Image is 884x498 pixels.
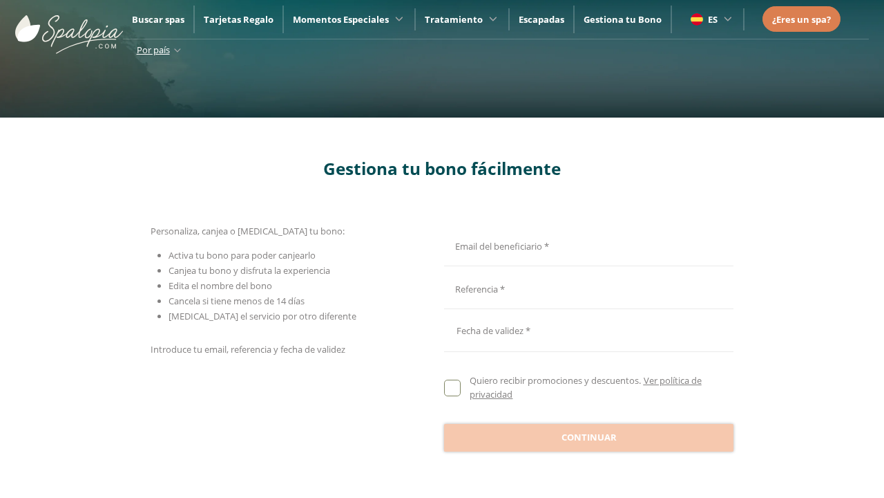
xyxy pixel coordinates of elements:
[169,295,305,307] span: Cancela si tiene menos de 14 días
[169,249,316,261] span: Activa tu bono para poder canjearlo
[444,424,733,452] button: Continuar
[470,374,701,400] a: Ver política de privacidad
[204,13,273,26] a: Tarjetas Regalo
[137,44,170,56] span: Por país
[470,374,641,387] span: Quiero recibir promociones y descuentos.
[561,431,617,445] span: Continuar
[169,279,272,292] span: Edita el nombre del bono
[772,13,831,26] span: ¿Eres un spa?
[151,225,345,237] span: Personaliza, canjea o [MEDICAL_DATA] tu bono:
[15,1,123,54] img: ImgLogoSpalopia.BvClDcEz.svg
[519,13,564,26] a: Escapadas
[772,12,831,27] a: ¿Eres un spa?
[323,157,561,180] span: Gestiona tu bono fácilmente
[169,264,330,277] span: Canjea tu bono y disfruta la experiencia
[151,343,345,356] span: Introduce tu email, referencia y fecha de validez
[132,13,184,26] a: Buscar spas
[584,13,662,26] a: Gestiona tu Bono
[169,310,356,322] span: [MEDICAL_DATA] el servicio por otro diferente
